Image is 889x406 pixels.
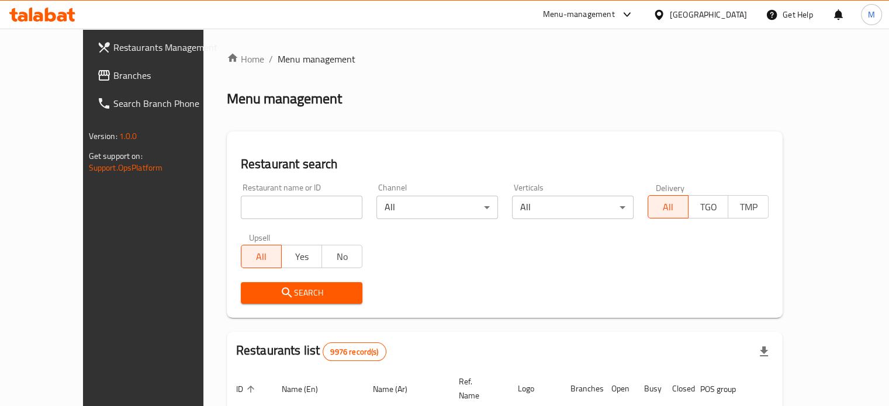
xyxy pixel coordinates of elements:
[89,129,117,144] span: Version:
[236,342,386,361] h2: Restaurants list
[733,199,764,216] span: TMP
[250,286,353,300] span: Search
[113,68,222,82] span: Branches
[512,196,634,219] div: All
[868,8,875,21] span: M
[670,8,747,21] div: [GEOGRAPHIC_DATA]
[278,52,355,66] span: Menu management
[543,8,615,22] div: Menu-management
[648,195,689,218] button: All
[241,155,769,173] h2: Restaurant search
[227,89,342,108] h2: Menu management
[321,245,362,268] button: No
[281,245,322,268] button: Yes
[750,338,778,366] div: Export file
[249,233,271,241] label: Upsell
[269,52,273,66] li: /
[656,183,685,192] label: Delivery
[373,382,423,396] span: Name (Ar)
[728,195,769,218] button: TMP
[376,196,498,219] div: All
[282,382,333,396] span: Name (En)
[227,52,783,66] nav: breadcrumb
[459,374,494,402] span: Ref. Name
[113,96,222,110] span: Search Branch Phone
[653,199,684,216] span: All
[246,248,277,265] span: All
[241,282,362,304] button: Search
[89,160,163,175] a: Support.OpsPlatform
[323,346,385,358] span: 9976 record(s)
[113,40,222,54] span: Restaurants Management
[88,89,231,117] a: Search Branch Phone
[693,199,724,216] span: TGO
[688,195,729,218] button: TGO
[88,61,231,89] a: Branches
[236,382,258,396] span: ID
[286,248,317,265] span: Yes
[88,33,231,61] a: Restaurants Management
[327,248,358,265] span: No
[241,245,282,268] button: All
[241,196,362,219] input: Search for restaurant name or ID..
[227,52,264,66] a: Home
[89,148,143,164] span: Get support on:
[323,342,386,361] div: Total records count
[119,129,137,144] span: 1.0.0
[700,382,751,396] span: POS group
